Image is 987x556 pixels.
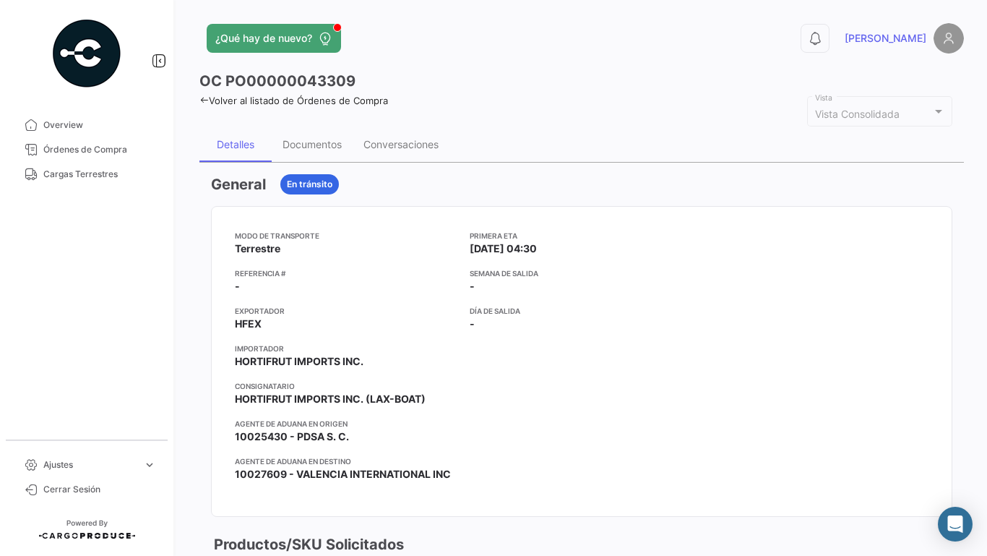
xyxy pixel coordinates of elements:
span: - [470,317,475,331]
app-card-info-title: Exportador [235,305,458,317]
app-card-info-title: Primera ETA [470,230,693,241]
span: Cargas Terrestres [43,168,156,181]
div: Documentos [283,138,342,150]
app-card-info-title: Consignatario [235,380,458,392]
span: HORTIFRUT IMPORTS INC. [235,354,363,369]
h3: Productos/SKU Solicitados [211,534,404,555]
div: Abrir Intercom Messenger [938,507,973,542]
span: [DATE] 04:30 [470,241,537,256]
button: ¿Qué hay de nuevo? [207,24,341,53]
app-card-info-title: Importador [235,343,458,354]
img: powered-by.png [51,17,123,90]
div: Conversaciones [363,138,439,150]
h3: General [211,174,266,194]
app-card-info-title: Agente de Aduana en Origen [235,418,458,429]
span: 10027609 - VALENCIA INTERNATIONAL INC [235,467,451,482]
span: Terrestre [235,241,280,256]
a: Overview [12,113,162,137]
a: Cargas Terrestres [12,162,162,187]
app-card-info-title: Día de Salida [470,305,693,317]
span: expand_more [143,458,156,471]
span: Cerrar Sesión [43,483,156,496]
span: HORTIFRUT IMPORTS INC. (LAX-BOAT) [235,392,426,406]
span: HFEX [235,317,262,331]
span: En tránsito [287,178,332,191]
h3: OC PO00000043309 [199,71,355,91]
mat-select-trigger: Vista Consolidada [815,108,900,120]
a: Órdenes de Compra [12,137,162,162]
span: 10025430 - PDSA S. C. [235,429,349,444]
span: ¿Qué hay de nuevo? [215,31,312,46]
div: Detalles [217,138,254,150]
span: Overview [43,119,156,132]
span: Ajustes [43,458,137,471]
span: - [470,279,475,294]
span: - [235,279,240,294]
span: [PERSON_NAME] [845,31,926,46]
a: Volver al listado de Órdenes de Compra [199,95,388,106]
app-card-info-title: Referencia # [235,268,458,279]
img: placeholder-user.png [934,23,964,54]
app-card-info-title: Semana de Salida [470,268,693,279]
span: Órdenes de Compra [43,143,156,156]
app-card-info-title: Agente de Aduana en Destino [235,456,458,467]
app-card-info-title: Modo de Transporte [235,230,458,241]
